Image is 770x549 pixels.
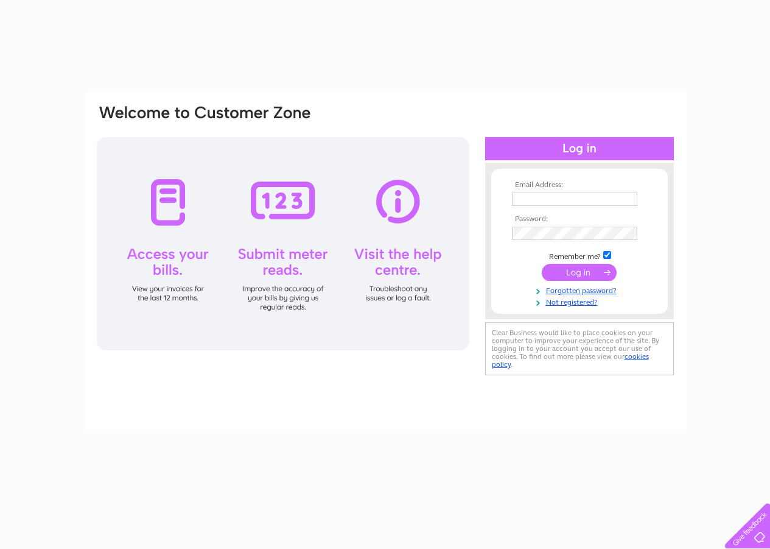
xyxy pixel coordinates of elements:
[509,215,650,224] th: Password:
[492,352,649,369] a: cookies policy
[512,296,650,307] a: Not registered?
[509,181,650,189] th: Email Address:
[542,264,617,281] input: Submit
[485,322,674,375] div: Clear Business would like to place cookies on your computer to improve your experience of the sit...
[512,284,650,296] a: Forgotten password?
[509,249,650,261] td: Remember me?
